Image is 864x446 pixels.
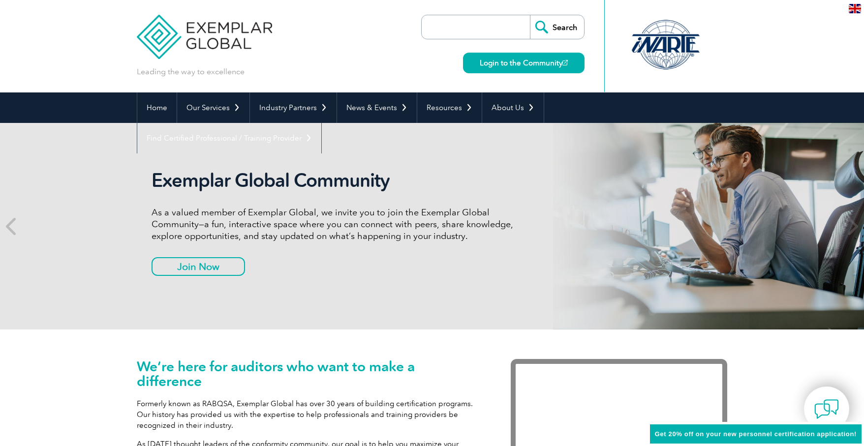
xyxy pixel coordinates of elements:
p: As a valued member of Exemplar Global, we invite you to join the Exemplar Global Community—a fun,... [152,207,521,242]
p: Formerly known as RABQSA, Exemplar Global has over 30 years of building certification programs. O... [137,398,481,431]
a: Home [137,92,177,123]
p: Leading the way to excellence [137,66,245,77]
span: Get 20% off on your new personnel certification application! [655,430,857,438]
a: About Us [482,92,544,123]
a: Industry Partners [250,92,337,123]
h2: Exemplar Global Community [152,169,521,192]
input: Search [530,15,584,39]
a: News & Events [337,92,417,123]
a: Our Services [177,92,249,123]
a: Resources [417,92,482,123]
a: Login to the Community [463,53,585,73]
img: open_square.png [562,60,568,65]
img: en [849,4,861,13]
a: Find Certified Professional / Training Provider [137,123,321,153]
img: contact-chat.png [814,397,839,421]
h1: We’re here for auditors who want to make a difference [137,359,481,388]
a: Join Now [152,257,245,276]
